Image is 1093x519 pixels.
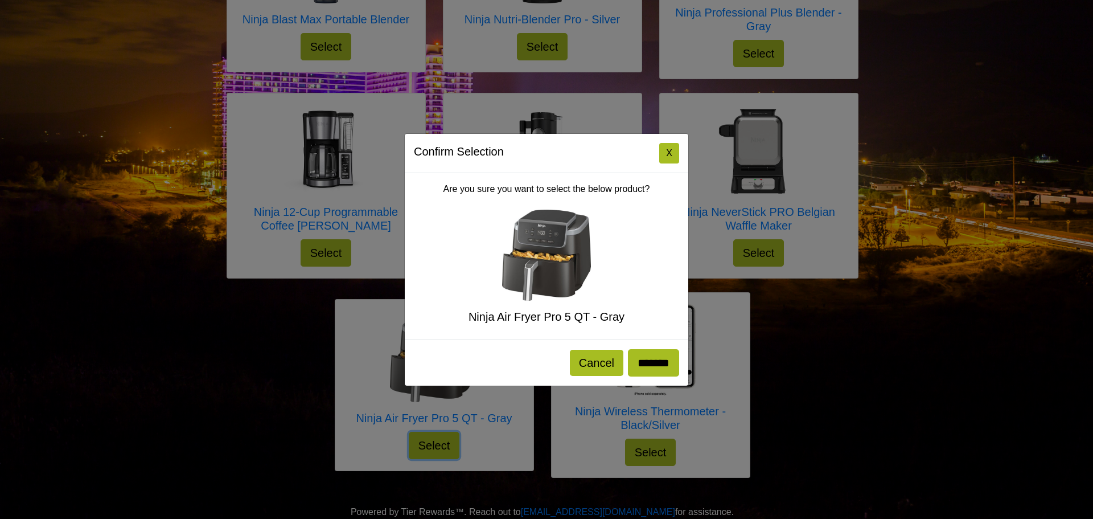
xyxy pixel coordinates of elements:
[414,143,504,160] h5: Confirm Selection
[501,210,592,301] img: Ninja Air Fryer Pro 5 QT - Gray
[405,173,688,340] div: Are you sure you want to select the below product?
[659,143,679,164] button: Close
[570,350,623,376] button: Cancel
[414,310,679,324] h5: Ninja Air Fryer Pro 5 QT - Gray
